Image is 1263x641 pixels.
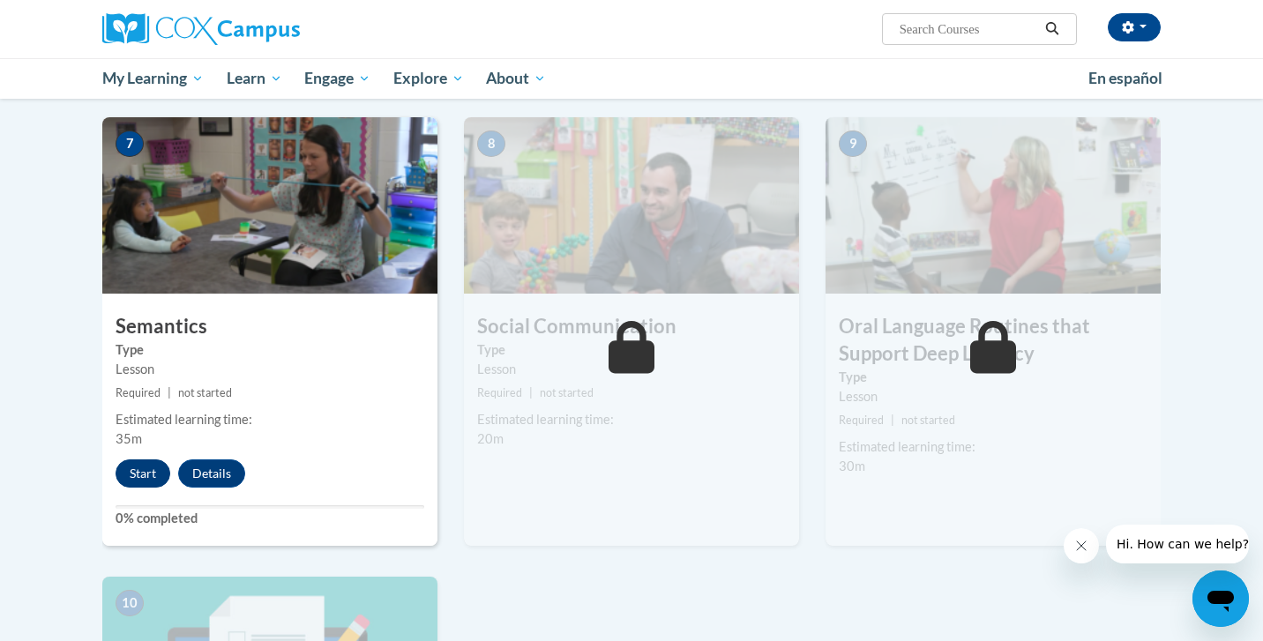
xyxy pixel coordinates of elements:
iframe: Button to launch messaging window [1192,570,1249,627]
span: About [486,68,546,89]
span: not started [540,386,594,399]
a: Cox Campus [102,13,437,45]
span: Engage [304,68,370,89]
label: 0% completed [116,509,424,528]
img: Course Image [826,117,1161,294]
a: En español [1077,60,1174,97]
a: Explore [382,58,475,99]
a: About [475,58,558,99]
span: | [891,414,894,427]
input: Search Courses [898,19,1039,40]
h3: Semantics [102,313,437,340]
div: Main menu [76,58,1187,99]
span: 8 [477,130,505,157]
span: Explore [393,68,464,89]
span: 20m [477,431,504,446]
div: Estimated learning time: [116,410,424,429]
span: 30m [839,458,865,473]
div: Lesson [839,387,1147,406]
label: Type [839,368,1147,387]
a: Engage [293,58,382,99]
iframe: Message from company [1106,525,1249,563]
div: Lesson [477,360,786,379]
span: | [168,386,171,399]
span: 10 [116,590,144,616]
button: Details [178,459,245,488]
label: Type [477,340,786,360]
label: Type [116,340,424,360]
div: Estimated learning time: [839,437,1147,457]
div: Estimated learning time: [477,410,786,429]
iframe: Close message [1064,528,1099,563]
span: not started [901,414,955,427]
div: Lesson [116,360,424,379]
button: Search [1039,19,1065,40]
button: Account Settings [1108,13,1161,41]
span: Required [477,386,522,399]
span: 35m [116,431,142,446]
img: Course Image [102,117,437,294]
a: My Learning [91,58,215,99]
a: Learn [215,58,294,99]
span: En español [1088,69,1162,87]
h3: Oral Language Routines that Support Deep Literacy [826,313,1161,368]
span: Required [839,414,884,427]
span: Required [116,386,161,399]
img: Cox Campus [102,13,300,45]
span: not started [178,386,232,399]
button: Start [116,459,170,488]
h3: Social Communication [464,313,799,340]
img: Course Image [464,117,799,294]
span: | [529,386,533,399]
span: My Learning [102,68,204,89]
span: Learn [227,68,282,89]
span: 9 [839,130,867,157]
span: 7 [116,130,144,157]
